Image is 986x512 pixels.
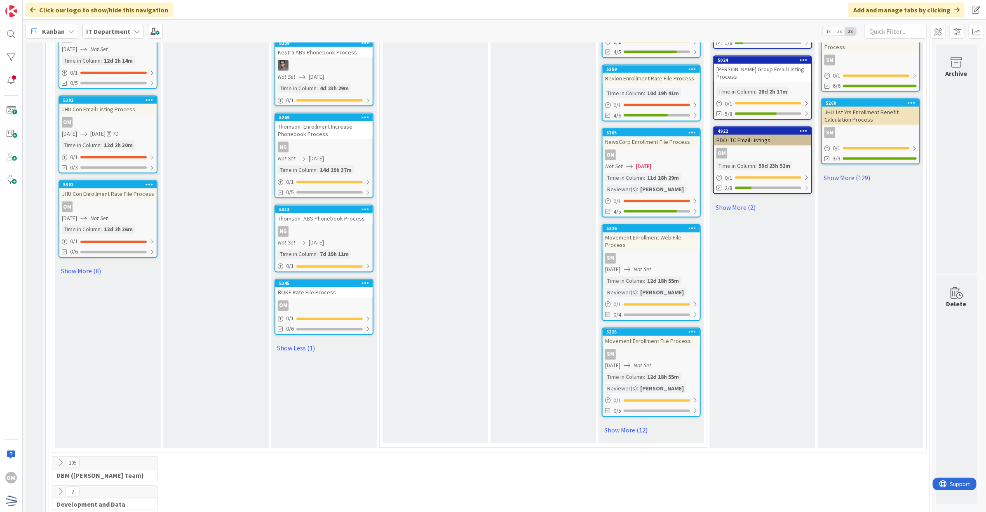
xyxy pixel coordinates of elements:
[603,129,700,136] div: 5205
[605,150,616,160] div: OM
[275,40,373,47] div: 5239
[613,207,621,216] span: 4/5
[606,66,700,72] div: 5259
[59,117,157,128] div: OM
[603,136,700,147] div: NewsCorp Enrollment File Process
[603,253,700,264] div: SM
[62,117,73,128] div: OM
[101,56,102,65] span: :
[275,95,373,106] div: 0/1
[713,201,812,214] a: Show More (2)
[638,185,686,194] div: [PERSON_NAME]
[101,225,102,234] span: :
[286,325,294,334] span: 0/6
[279,281,373,287] div: 5345
[613,101,621,110] span: 0 / 1
[644,89,645,98] span: :
[637,288,638,297] span: :
[317,84,318,93] span: :
[605,185,637,194] div: Reviewer(s)
[822,34,919,52] div: Movement Enrollment Rate File Process
[603,300,700,310] div: 0/1
[62,225,101,234] div: Time in Column
[605,349,616,360] div: SM
[826,100,919,106] div: 5260
[25,2,173,17] div: Click our logo to show/hide this navigation
[275,206,373,213] div: 5312
[59,237,157,247] div: 0/1
[102,141,135,150] div: 12d 2h 30m
[59,181,157,188] div: 5301
[63,97,157,103] div: 5302
[848,2,965,17] div: Add and manage tabs by clicking
[278,84,317,93] div: Time in Column
[90,45,108,53] i: Not Set
[714,99,811,109] div: 0/1
[603,349,700,360] div: SM
[102,225,135,234] div: 12d 2h 36m
[605,373,644,382] div: Time in Column
[278,301,289,311] div: OM
[822,55,919,66] div: SM
[645,173,681,182] div: 11d 18h 29m
[275,142,373,153] div: NG
[275,114,373,139] div: 5269Thomson- Enrollment Increase Phonebook Process
[605,277,644,286] div: Time in Column
[286,96,294,105] span: 0 / 1
[755,161,756,170] span: :
[275,177,373,187] div: 0/1
[603,150,700,160] div: OM
[714,127,811,135] div: 4922
[946,68,967,78] div: Archive
[275,261,373,272] div: 0/1
[70,237,78,246] span: 0 / 1
[714,135,811,146] div: BDO LTC Email Listings
[824,127,835,138] div: SM
[275,114,373,121] div: 5269
[822,127,919,138] div: SM
[59,96,157,104] div: 5302
[613,407,621,416] span: 0/5
[62,56,101,65] div: Time in Column
[725,184,732,193] span: 2/8
[755,87,756,96] span: :
[823,27,834,35] span: 1x
[638,384,686,393] div: [PERSON_NAME]
[645,277,681,286] div: 12d 18h 55m
[70,68,78,77] span: 0 / 1
[605,173,644,182] div: Time in Column
[59,188,157,199] div: JHU Con Enrollment Rate File Process
[275,342,373,355] a: Show Less (1)
[603,336,700,347] div: Movement Enrollment File Process
[70,163,78,172] span: 0/3
[605,89,644,98] div: Time in Column
[822,107,919,125] div: JHU 1st Yrs Enrollment Benefit Calculation Process
[714,56,811,82] div: 5024[PERSON_NAME] Group Email Listing Process
[634,266,651,273] i: Not Set
[278,142,289,153] div: NG
[63,182,157,188] div: 5301
[278,239,296,247] i: Not Set
[634,362,651,369] i: Not Set
[833,154,840,163] span: 3/3
[56,500,147,509] span: Development and Data
[62,45,77,54] span: [DATE]
[637,384,638,393] span: :
[603,100,700,110] div: 0/1
[821,171,920,184] a: Show More (129)
[605,362,620,370] span: [DATE]
[309,239,324,247] span: [DATE]
[714,64,811,82] div: [PERSON_NAME] Group Email Listing Process
[718,57,811,63] div: 5024
[845,27,856,35] span: 3x
[275,47,373,58] div: Kestra ABS Phonebook Process
[644,173,645,182] span: :
[59,152,157,162] div: 0/1
[824,55,835,66] div: SM
[309,154,324,163] span: [DATE]
[822,99,919,107] div: 5260
[603,396,700,406] div: 0/1
[822,70,919,81] div: 0/1
[834,27,845,35] span: 2x
[90,214,108,222] i: Not Set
